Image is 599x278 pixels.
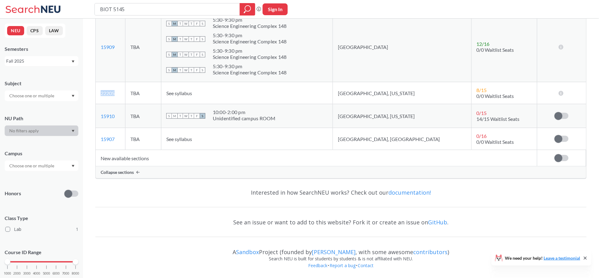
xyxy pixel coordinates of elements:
[95,183,587,201] div: Interested in how SearchNEU works? Check out our
[72,165,75,167] svg: Dropdown arrow
[177,21,183,26] span: T
[166,21,172,26] span: S
[5,56,78,66] div: Fall 2025Dropdown arrow
[183,52,189,57] span: W
[477,110,487,116] span: 0 / 15
[23,272,31,275] span: 3000
[200,52,205,57] span: S
[477,41,490,47] span: 12 / 16
[477,139,514,145] span: 0/0 Waitlist Seats
[213,115,276,121] div: Unidentified campus ROOM
[189,113,194,119] span: T
[333,82,471,104] td: [GEOGRAPHIC_DATA], [US_STATE]
[200,67,205,73] span: S
[72,60,75,63] svg: Dropdown arrow
[194,113,200,119] span: F
[5,80,78,87] div: Subject
[213,38,287,45] div: Science Engineering Complex 148
[172,113,177,119] span: M
[330,263,356,268] a: Report a bug
[240,3,255,15] div: magnifying glass
[236,248,259,256] a: Sandbox
[101,90,115,96] a: 22205
[544,255,580,261] a: Leave a testimonial
[183,21,189,26] span: W
[101,113,115,119] a: 15910
[72,130,75,132] svg: Dropdown arrow
[5,190,21,197] p: Honors
[5,90,78,101] div: Dropdown arrow
[213,69,287,76] div: Science Engineering Complex 148
[125,128,161,150] td: TBA
[413,248,448,256] a: contributors
[5,126,78,136] div: Dropdown arrow
[172,36,177,42] span: M
[477,93,514,99] span: 0/0 Waitlist Seats
[125,104,161,128] td: TBA
[62,272,70,275] span: 7000
[477,87,487,93] span: 8 / 15
[101,44,115,50] a: 15909
[5,225,78,233] label: Lab
[183,36,189,42] span: W
[99,4,235,15] input: Class, professor, course number, "phrase"
[194,52,200,57] span: F
[477,133,487,139] span: 0 / 16
[213,32,287,38] div: 5:30 - 9:30 pm
[6,92,58,99] input: Choose one or multiple
[166,136,192,142] span: See syllabus
[333,128,471,150] td: [GEOGRAPHIC_DATA], [GEOGRAPHIC_DATA]
[213,23,287,29] div: Science Engineering Complex 148
[95,255,587,262] div: Search NEU is built for students by students & is not affiliated with NEU.
[428,218,448,226] a: GitHub
[5,161,78,171] div: Dropdown arrow
[263,3,288,15] button: Sign In
[172,67,177,73] span: M
[200,113,205,119] span: S
[101,170,134,175] span: Collapse sections
[76,226,78,233] span: 1
[358,263,374,268] a: Contact
[125,82,161,104] td: TBA
[505,256,580,260] span: We need your help!
[27,26,43,35] button: CPS
[244,5,251,14] svg: magnifying glass
[166,67,172,73] span: S
[183,113,189,119] span: W
[477,47,514,53] span: 0/0 Waitlist Seats
[172,52,177,57] span: M
[200,21,205,26] span: S
[213,63,287,69] div: 5:30 - 9:30 pm
[166,90,192,96] span: See syllabus
[5,215,78,222] span: Class Type
[189,52,194,57] span: T
[96,150,537,166] td: New available sections
[177,52,183,57] span: T
[166,52,172,57] span: S
[477,116,520,122] span: 14/15 Waitlist Seats
[72,272,79,275] span: 8000
[389,189,431,196] a: documentation!
[213,48,287,54] div: 5:30 - 9:30 pm
[177,36,183,42] span: T
[312,248,356,256] a: [PERSON_NAME]
[189,36,194,42] span: T
[194,67,200,73] span: F
[333,12,471,82] td: [GEOGRAPHIC_DATA]
[172,21,177,26] span: M
[5,249,78,256] p: Course ID Range
[308,263,328,268] a: Feedback
[5,115,78,122] div: NU Path
[45,26,63,35] button: LAW
[189,67,194,73] span: T
[96,166,586,178] div: Collapse sections
[200,36,205,42] span: S
[183,67,189,73] span: W
[5,150,78,157] div: Campus
[166,113,172,119] span: S
[101,136,115,142] a: 15907
[194,36,200,42] span: F
[177,67,183,73] span: T
[213,109,276,115] div: 10:00 - 2:00 pm
[333,104,471,128] td: [GEOGRAPHIC_DATA], [US_STATE]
